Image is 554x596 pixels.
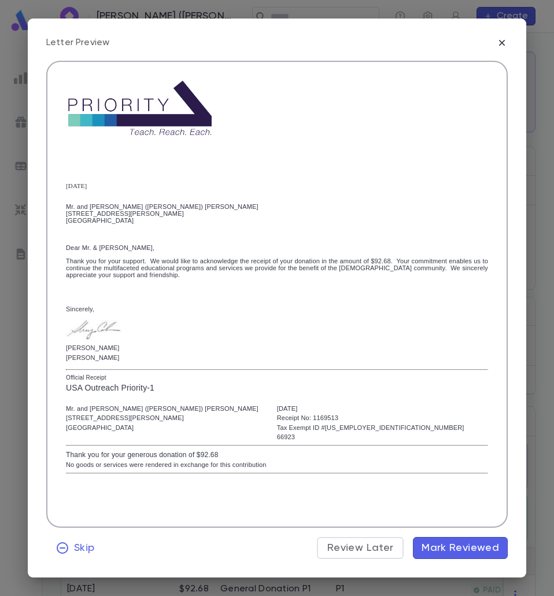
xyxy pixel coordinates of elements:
div: Receipt No: 1169513 [277,413,464,423]
p: Dear Mr. & [PERSON_NAME], [66,244,488,251]
p: [PERSON_NAME] [66,356,121,360]
button: Review Later [317,537,404,559]
button: Skip [46,537,104,559]
div: Mr. and [PERSON_NAME] ([PERSON_NAME]) [PERSON_NAME] [66,404,258,414]
p: Thank you for your support. We would like to acknowledge the receipt of your donation in the amou... [66,257,488,278]
div: [GEOGRAPHIC_DATA] [66,423,258,433]
span: Review Later [327,542,393,554]
p: [PERSON_NAME] [66,347,121,350]
div: Sincerely, [66,306,488,312]
div: [GEOGRAPHIC_DATA] [66,217,488,224]
div: Letter Preview [46,37,109,49]
div: Mr. and [PERSON_NAME] ([PERSON_NAME]) [PERSON_NAME] [66,203,488,210]
div: USA Outreach Priority-1 [66,382,488,394]
div: Tax Exempt ID #[US_EMPLOYER_IDENTIFICATION_NUMBER] [277,423,464,433]
span: [DATE] [66,182,87,189]
div: 66923 [277,432,464,442]
img: RSC Signature COLOR tiny.jpg [66,319,121,340]
div: [DATE] [277,404,464,414]
span: Mark Reviewed [422,542,499,554]
div: No goods or services were rendered in exchange for this contribution [66,460,488,470]
img: P1.png [66,80,214,136]
button: Mark Reviewed [413,537,508,559]
div: [STREET_ADDRESS][PERSON_NAME] [66,413,258,423]
div: Thank you for your generous donation of $92.68 [66,450,488,460]
div: Official Receipt [66,373,488,382]
div: [STREET_ADDRESS][PERSON_NAME] [66,210,488,217]
span: Skip [74,542,94,554]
